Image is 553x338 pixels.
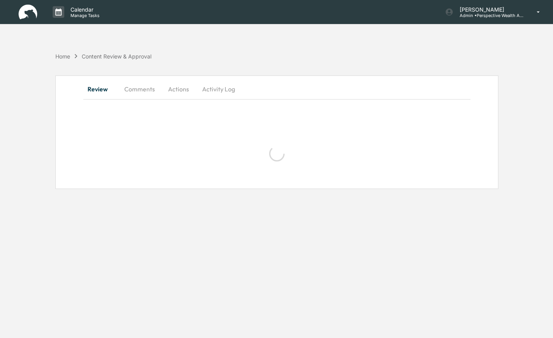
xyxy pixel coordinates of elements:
[83,80,471,98] div: secondary tabs example
[161,80,196,98] button: Actions
[453,13,526,18] p: Admin • Perspective Wealth Advisors
[83,80,118,98] button: Review
[82,53,151,60] div: Content Review & Approval
[118,80,161,98] button: Comments
[453,6,526,13] p: [PERSON_NAME]
[19,5,37,20] img: logo
[64,13,103,18] p: Manage Tasks
[196,80,241,98] button: Activity Log
[55,53,70,60] div: Home
[64,6,103,13] p: Calendar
